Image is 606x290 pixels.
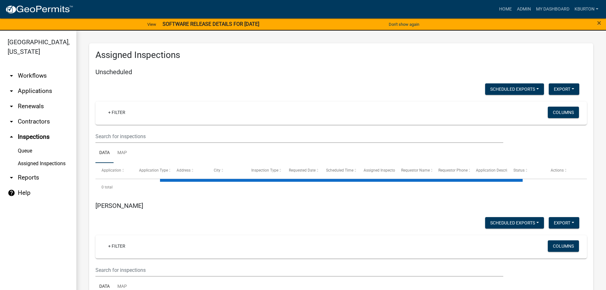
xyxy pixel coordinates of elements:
[103,240,130,252] a: + Filter
[251,168,278,173] span: Inspection Type
[401,168,430,173] span: Requestor Name
[114,143,131,163] a: Map
[289,168,316,173] span: Requested Date
[514,3,533,15] a: Admin
[8,72,15,80] i: arrow_drop_down
[8,118,15,125] i: arrow_drop_down
[497,3,514,15] a: Home
[8,133,15,141] i: arrow_drop_up
[95,143,114,163] a: Data
[95,163,133,178] datatable-header-cell: Application
[103,107,130,118] a: + Filter
[395,163,433,178] datatable-header-cell: Requestor Name
[214,168,220,173] span: City
[533,3,572,15] a: My Dashboard
[358,163,395,178] datatable-header-cell: Assigned Inspector
[507,163,545,178] datatable-header-cell: Status
[95,50,587,60] h3: Assigned Inspections
[95,202,587,209] h5: [PERSON_NAME]
[95,68,587,76] h5: Unscheduled
[133,163,171,178] datatable-header-cell: Application Type
[513,168,525,173] span: Status
[485,83,544,95] button: Scheduled Exports
[545,163,582,178] datatable-header-cell: Actions
[8,87,15,95] i: arrow_drop_down
[549,217,579,229] button: Export
[386,19,422,30] button: Don't show again
[95,264,503,277] input: Search for inspections
[597,18,601,27] span: ×
[245,163,283,178] datatable-header-cell: Inspection Type
[597,19,601,27] button: Close
[95,130,503,143] input: Search for inspections
[139,168,168,173] span: Application Type
[438,168,468,173] span: Requestor Phone
[548,240,579,252] button: Columns
[551,168,564,173] span: Actions
[282,163,320,178] datatable-header-cell: Requested Date
[170,163,208,178] datatable-header-cell: Address
[549,83,579,95] button: Export
[364,168,396,173] span: Assigned Inspector
[8,174,15,181] i: arrow_drop_down
[8,189,15,197] i: help
[326,168,353,173] span: Scheduled Time
[177,168,191,173] span: Address
[163,21,259,27] strong: SOFTWARE RELEASE DETAILS FOR [DATE]
[145,19,159,30] a: View
[432,163,470,178] datatable-header-cell: Requestor Phone
[320,163,358,178] datatable-header-cell: Scheduled Time
[470,163,507,178] datatable-header-cell: Application Description
[572,3,601,15] a: kburton
[208,163,245,178] datatable-header-cell: City
[95,179,587,195] div: 0 total
[8,103,15,110] i: arrow_drop_down
[476,168,516,173] span: Application Description
[485,217,544,229] button: Scheduled Exports
[548,107,579,118] button: Columns
[101,168,121,173] span: Application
